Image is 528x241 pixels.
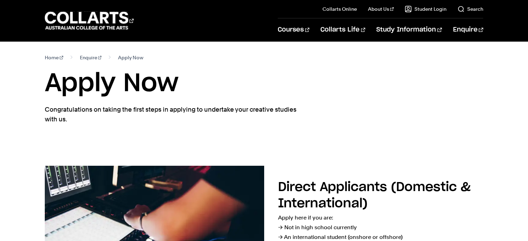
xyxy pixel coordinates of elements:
[322,6,357,12] a: Collarts Online
[453,18,483,41] a: Enquire
[376,18,442,41] a: Study Information
[45,105,298,124] p: Congratulations on taking the first steps in applying to undertake your creative studies with us.
[278,18,309,41] a: Courses
[80,53,102,62] a: Enquire
[45,53,63,62] a: Home
[405,6,446,12] a: Student Login
[45,11,134,31] div: Go to homepage
[45,68,483,99] h1: Apply Now
[320,18,365,41] a: Collarts Life
[368,6,394,12] a: About Us
[458,6,483,12] a: Search
[278,181,471,210] h2: Direct Applicants (Domestic & International)
[118,53,143,62] span: Apply Now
